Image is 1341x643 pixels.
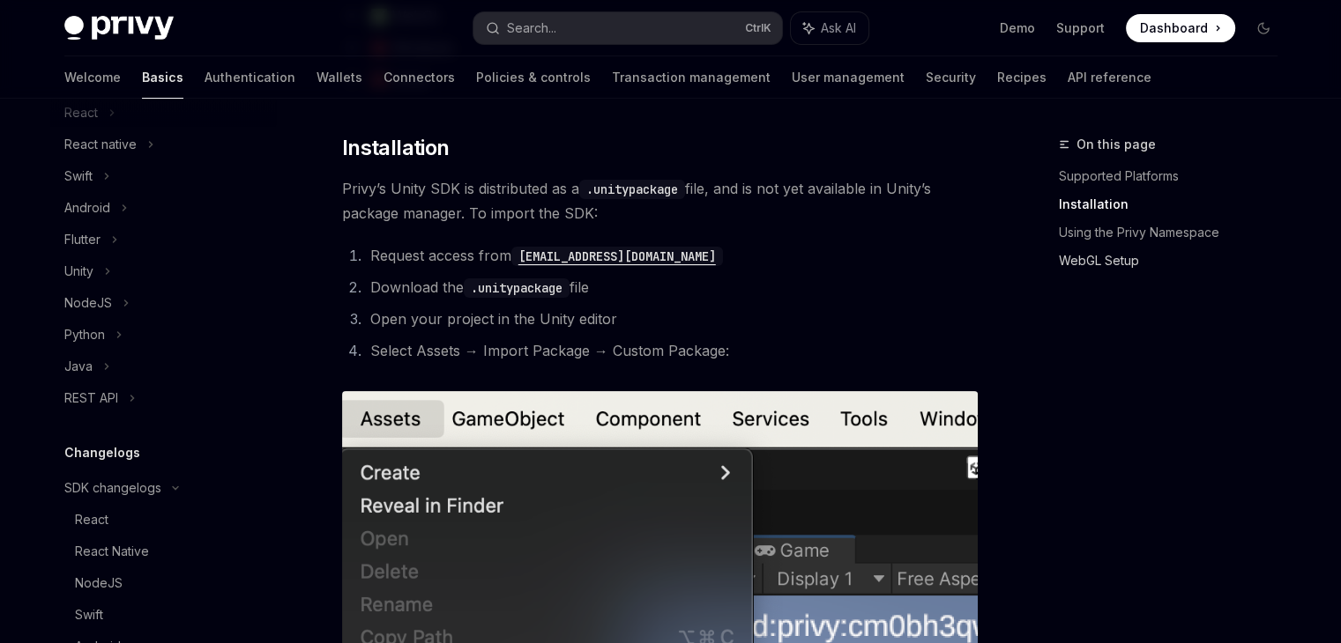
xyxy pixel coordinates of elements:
span: Installation [342,134,450,162]
a: Using the Privy Namespace [1059,218,1292,247]
div: REST API [64,388,118,409]
div: Android [64,197,110,218]
a: Supported Platforms [1059,162,1292,190]
a: Installation [1059,190,1292,218]
span: On this page [1077,134,1156,155]
a: Security [926,56,976,99]
a: Welcome [64,56,121,99]
button: Toggle dark mode [1249,14,1278,42]
div: Python [64,324,105,345]
a: Swift [50,599,276,631]
a: Authentication [205,56,295,99]
a: Support [1056,19,1105,37]
div: Swift [64,166,93,187]
code: .unitypackage [579,180,685,199]
div: React native [64,134,137,155]
div: React Native [75,541,149,562]
button: Search...CtrlK [473,12,782,44]
a: Policies & controls [476,56,591,99]
span: Ctrl K [745,21,771,35]
a: WebGL Setup [1059,247,1292,275]
li: Request access from [365,243,978,268]
a: React [50,504,276,536]
a: Recipes [997,56,1047,99]
li: Select Assets → Import Package → Custom Package: [365,338,978,363]
a: NodeJS [50,567,276,599]
div: SDK changelogs [64,477,161,499]
li: Open your project in the Unity editor [365,307,978,331]
span: Privy’s Unity SDK is distributed as a file, and is not yet available in Unity’s package manager. ... [342,176,978,225]
li: Download the file [365,275,978,299]
div: Unity [64,261,93,282]
a: React Native [50,536,276,567]
a: Dashboard [1126,14,1235,42]
code: [EMAIL_ADDRESS][DOMAIN_NAME] [511,247,723,266]
div: Java [64,356,93,377]
button: Ask AI [791,12,868,44]
a: Demo [1000,19,1035,37]
div: Flutter [64,229,101,250]
div: React [75,509,108,530]
span: Ask AI [821,19,856,37]
div: NodeJS [64,292,112,314]
h5: Changelogs [64,442,140,463]
div: Search... [507,18,556,39]
a: [EMAIL_ADDRESS][DOMAIN_NAME] [511,247,723,264]
span: Dashboard [1140,19,1208,37]
a: User management [792,56,905,99]
a: Basics [142,56,183,99]
a: API reference [1068,56,1151,99]
a: Wallets [317,56,362,99]
a: Connectors [384,56,455,99]
div: Swift [75,604,103,625]
code: .unitypackage [464,278,570,298]
a: Transaction management [612,56,771,99]
img: dark logo [64,16,174,41]
div: NodeJS [75,573,123,594]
